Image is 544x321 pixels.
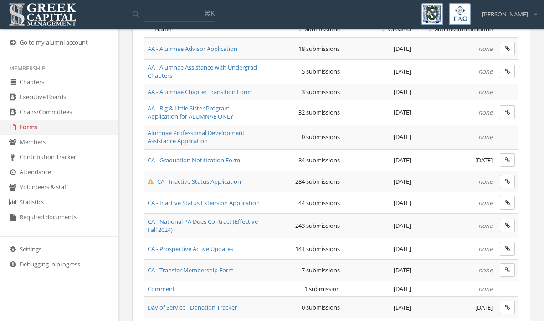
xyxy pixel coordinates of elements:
td: [DATE] [344,213,415,238]
span: 7 submissions [302,266,340,274]
a: CA - Graduation Notification Form [148,156,240,164]
a: AA - Big & Little Sister Program Application for ALUMNAE ONLY [148,104,233,121]
th: Name [144,21,264,38]
th: Created [344,21,415,38]
span: 3 submissions [302,88,340,96]
em: none [478,177,493,186]
a: Comment [148,285,175,293]
th: Submission deadline [415,21,496,38]
td: [DATE] [415,149,496,171]
a: Alumnae Professional Development Assistance Application [148,129,245,145]
span: 84 submissions [298,156,340,164]
em: none [478,67,493,75]
em: none [478,199,493,207]
td: [DATE] [344,259,415,281]
span: 0 submissions [302,133,340,141]
em: none [478,221,493,230]
td: [DATE] [344,149,415,171]
td: [DATE] [344,59,415,84]
a: AA - Alumnae Assistance with Undergrad Chapters [148,63,257,80]
span: 141 submissions [295,245,340,253]
td: [DATE] [344,192,415,213]
span: [PERSON_NAME] [482,10,528,19]
span: 284 submissions [295,177,340,186]
span: 5 submissions [302,67,340,75]
a: AA - Alumnae Chapter Transition Form [148,88,251,96]
span: 18 submissions [298,45,340,53]
td: [DATE] [344,171,415,192]
td: [DATE] [344,38,415,60]
td: [DATE] [344,281,415,297]
em: none [478,285,493,293]
span: ⌘K [204,9,215,18]
span: 1 submission [304,285,340,293]
a: Day of Service - Donation Tracker [148,303,237,311]
td: [DATE] [415,297,496,318]
th: Submissions [264,21,344,38]
td: [DATE] [344,297,415,318]
a: CA - Inactive Status Application [148,177,241,186]
em: none [478,45,493,53]
a: CA - Inactive Status Extension Application [148,199,260,207]
a: CA - Prospective Active Updates [148,245,233,253]
span: 32 submissions [298,108,340,116]
em: none [478,108,493,116]
em: none [478,133,493,141]
em: none [478,88,493,96]
em: none [478,245,493,253]
a: CA - Transfer Membership Form [148,266,234,274]
td: [DATE] [344,125,415,149]
a: AA - Alumnae Advisor Application [148,45,237,53]
span: 44 submissions [298,199,340,207]
td: [DATE] [344,238,415,259]
a: CA - National PA Dues Contract (Effective Fall 2024) [148,217,258,234]
em: none [478,266,493,274]
div: [PERSON_NAME] [476,3,537,19]
span: 0 submissions [302,303,340,311]
span: 243 submissions [295,221,340,230]
td: [DATE] [344,84,415,100]
td: [DATE] [344,100,415,125]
